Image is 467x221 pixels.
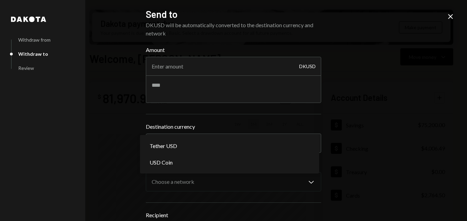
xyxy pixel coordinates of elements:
[146,123,321,131] label: Destination currency
[146,57,321,76] input: Enter amount
[146,21,321,38] div: DKUSD will be automatically converted to the destination currency and network
[18,65,34,71] div: Review
[146,8,321,21] h2: Send to
[146,172,321,191] button: Destination network
[146,46,321,54] label: Amount
[146,134,321,153] button: Destination currency
[150,142,177,150] span: Tether USD
[18,51,48,57] div: Withdraw to
[299,57,316,76] div: DKUSD
[146,211,321,219] label: Recipient
[150,158,173,167] span: USD Coin
[18,37,51,43] div: Withdraw from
